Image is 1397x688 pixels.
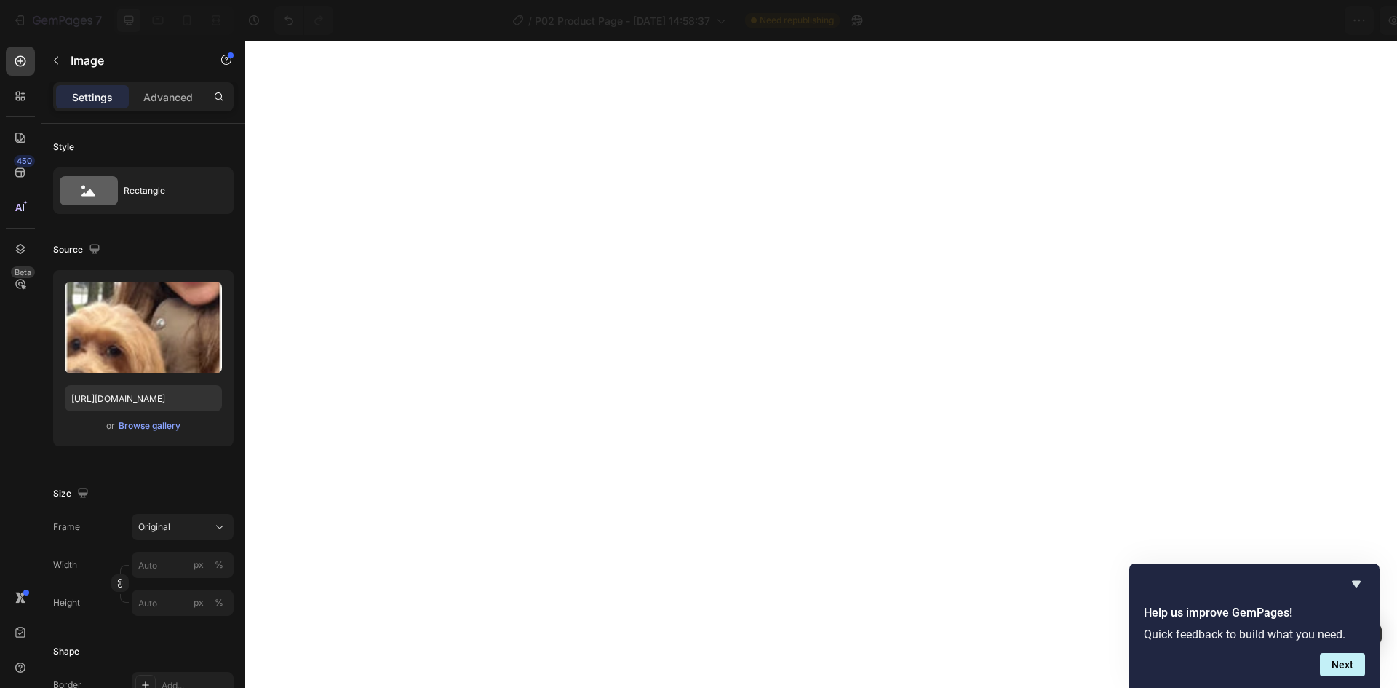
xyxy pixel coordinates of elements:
[1300,6,1361,35] button: Publish
[132,552,234,578] input: px%
[194,596,204,609] div: px
[53,558,77,572] label: Width
[138,521,170,534] span: Original
[65,385,222,411] input: https://example.com/image.jpg
[1246,6,1294,35] button: Save
[53,240,103,260] div: Source
[53,141,74,154] div: Style
[71,52,194,69] p: Image
[124,174,212,207] div: Rectangle
[760,14,834,27] span: Need republishing
[1144,604,1365,622] h2: Help us improve GemPages!
[14,155,35,167] div: 450
[1259,15,1283,27] span: Save
[210,556,228,574] button: px
[118,419,181,433] button: Browse gallery
[53,596,80,609] label: Height
[528,13,532,28] span: /
[106,417,115,435] span: or
[215,558,223,572] div: %
[1144,575,1365,676] div: Help us improve GemPages!
[190,556,207,574] button: %
[72,90,113,105] p: Settings
[1313,13,1349,28] div: Publish
[274,6,333,35] div: Undo/Redo
[119,419,180,432] div: Browse gallery
[215,596,223,609] div: %
[190,594,207,612] button: %
[1348,575,1365,593] button: Hide survey
[143,90,193,105] p: Advanced
[132,590,234,616] input: px%
[535,13,710,28] span: P02 Product Page - [DATE] 14:58:37
[6,6,108,35] button: 7
[53,521,80,534] label: Frame
[53,484,92,504] div: Size
[65,282,222,373] img: preview-image
[210,594,228,612] button: px
[53,645,79,658] div: Shape
[245,41,1397,688] iframe: Design area
[1113,13,1208,28] span: 1 product assigned
[194,558,204,572] div: px
[1101,6,1241,35] button: 1 product assigned
[11,266,35,278] div: Beta
[95,12,102,29] p: 7
[1320,653,1365,676] button: Next question
[1144,628,1365,641] p: Quick feedback to build what you need.
[132,514,234,540] button: Original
